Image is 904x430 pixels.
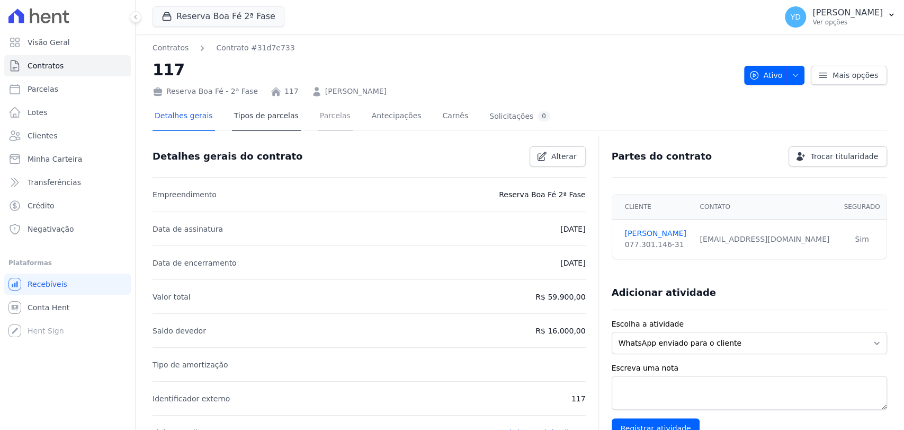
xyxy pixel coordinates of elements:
[4,148,131,170] a: Minha Carteira
[749,66,783,85] span: Ativo
[325,86,387,97] a: [PERSON_NAME]
[28,177,81,188] span: Transferências
[790,13,800,21] span: YD
[700,234,831,245] div: [EMAIL_ADDRESS][DOMAIN_NAME]
[4,55,131,76] a: Contratos
[153,42,189,54] a: Contratos
[440,103,470,131] a: Carnês
[153,58,736,82] h2: 117
[153,392,230,405] p: Identificador externo
[744,66,805,85] button: Ativo
[216,42,294,54] a: Contrato #31d7e733
[4,125,131,146] a: Clientes
[28,200,55,211] span: Crédito
[4,172,131,193] a: Transferências
[612,286,716,299] h3: Adicionar atividade
[28,154,82,164] span: Minha Carteira
[535,324,585,337] p: R$ 16.000,00
[489,111,550,121] div: Solicitações
[571,392,586,405] p: 117
[153,257,237,269] p: Data de encerramento
[153,6,284,27] button: Reserva Boa Fé 2ª Fase
[612,319,887,330] label: Escolha a atividade
[530,146,586,166] a: Alterar
[153,150,302,163] h3: Detalhes gerais do contrato
[625,228,687,239] a: [PERSON_NAME]
[370,103,424,131] a: Antecipações
[28,130,57,141] span: Clientes
[535,291,585,303] p: R$ 59.900,00
[612,363,887,374] label: Escreva uma nota
[153,42,295,54] nav: Breadcrumb
[4,274,131,295] a: Recebíveis
[4,102,131,123] a: Lotes
[284,86,299,97] a: 117
[551,151,577,162] span: Alterar
[789,146,887,166] a: Trocar titularidade
[811,66,887,85] a: Mais opções
[153,223,223,235] p: Data de assinatura
[812,18,883,27] p: Ver opções
[499,188,585,201] p: Reserva Boa Fé 2ª Fase
[4,78,131,100] a: Parcelas
[810,151,878,162] span: Trocar titularidade
[153,358,228,371] p: Tipo de amortização
[28,107,48,118] span: Lotes
[153,103,215,131] a: Detalhes gerais
[28,60,64,71] span: Contratos
[812,7,883,18] p: [PERSON_NAME]
[560,223,585,235] p: [DATE]
[28,84,58,94] span: Parcelas
[612,195,694,220] th: Cliente
[8,257,127,269] div: Plataformas
[4,218,131,240] a: Negativação
[28,37,70,48] span: Visão Geral
[153,188,217,201] p: Empreendimento
[153,42,736,54] nav: Breadcrumb
[4,297,131,318] a: Conta Hent
[28,224,74,234] span: Negativação
[318,103,353,131] a: Parcelas
[153,291,191,303] p: Valor total
[560,257,585,269] p: [DATE]
[625,239,687,250] div: 077.301.146-31
[833,70,878,81] span: Mais opções
[693,195,837,220] th: Contato
[232,103,301,131] a: Tipos de parcelas
[487,103,552,131] a: Solicitações0
[4,32,131,53] a: Visão Geral
[837,220,887,259] td: Sim
[153,86,258,97] div: Reserva Boa Fé - 2ª Fase
[153,324,206,337] p: Saldo devedor
[538,111,550,121] div: 0
[28,279,67,289] span: Recebíveis
[776,2,904,32] button: YD [PERSON_NAME] Ver opções
[4,195,131,216] a: Crédito
[28,302,69,313] span: Conta Hent
[612,150,712,163] h3: Partes do contrato
[837,195,887,220] th: Segurado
